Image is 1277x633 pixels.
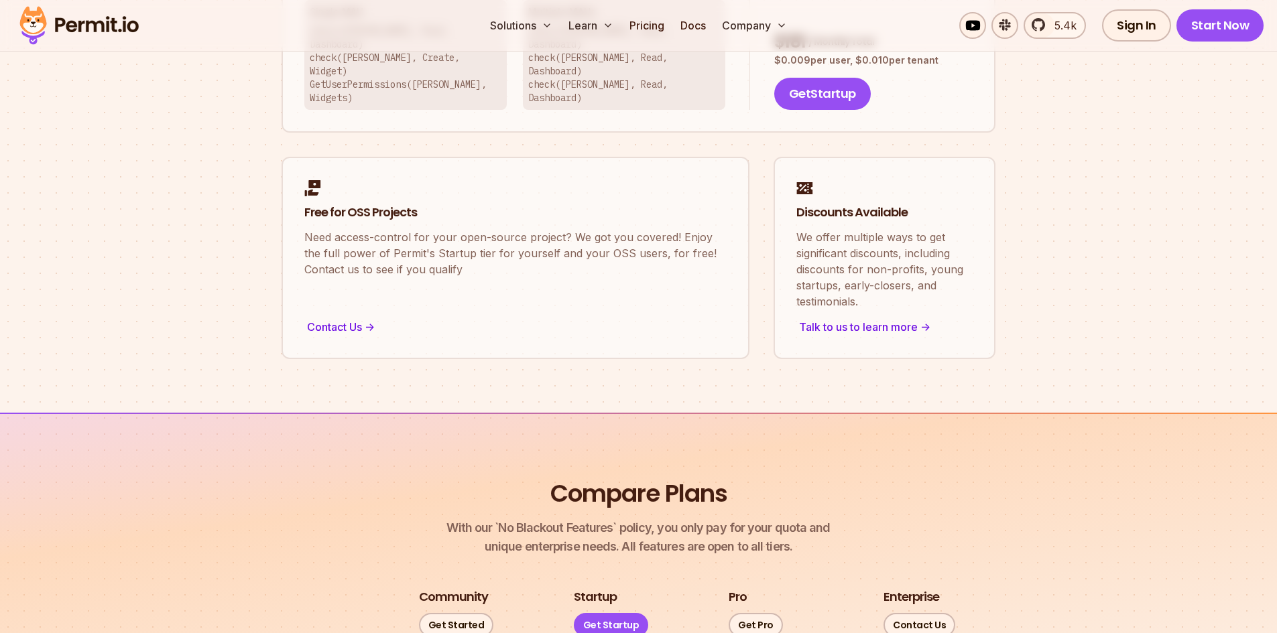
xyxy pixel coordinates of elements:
img: Permit logo [13,3,145,48]
button: Learn [563,12,619,39]
a: Start Now [1176,9,1264,42]
a: Free for OSS ProjectsNeed access-control for your open-source project? We got you covered! Enjoy ... [282,157,749,359]
p: check([PERSON_NAME], Read, Dashboard) check([PERSON_NAME], Create, Widget) GetUserPermissions([PE... [310,24,501,104]
span: With our `No Blackout Features` policy, you only pay for your quota and [446,518,830,537]
h3: Enterprise [884,589,939,606]
p: unique enterprise needs. All features are open to all tiers. [446,518,830,556]
h2: Discounts Available [796,204,973,221]
button: Company [717,12,792,39]
span: -> [920,319,930,335]
a: Sign In [1102,9,1171,42]
a: 5.4k [1024,12,1086,39]
span: -> [365,319,375,335]
p: $ 0.009 per user, $ 0.010 per tenant [774,54,973,67]
p: Need access-control for your open-source project? We got you covered! Enjoy the full power of Per... [304,229,727,277]
div: Talk to us to learn more [796,318,973,336]
a: Discounts AvailableWe offer multiple ways to get significant discounts, including discounts for n... [774,157,995,359]
a: Pricing [624,12,670,39]
h3: Pro [729,589,747,606]
a: Docs [675,12,711,39]
button: GetStartup [774,78,871,110]
button: Solutions [485,12,558,39]
div: Contact Us [304,318,727,336]
h2: Free for OSS Projects [304,204,727,221]
h2: Compare Plans [550,477,727,510]
p: check([PERSON_NAME], Read, Dashboard) check([PERSON_NAME], Read, Dashboard) check([PERSON_NAME], ... [528,24,720,104]
p: We offer multiple ways to get significant discounts, including discounts for non-profits, young s... [796,229,973,309]
h3: Startup [574,589,617,606]
h3: Community [419,589,488,606]
span: 5.4k [1046,17,1077,33]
